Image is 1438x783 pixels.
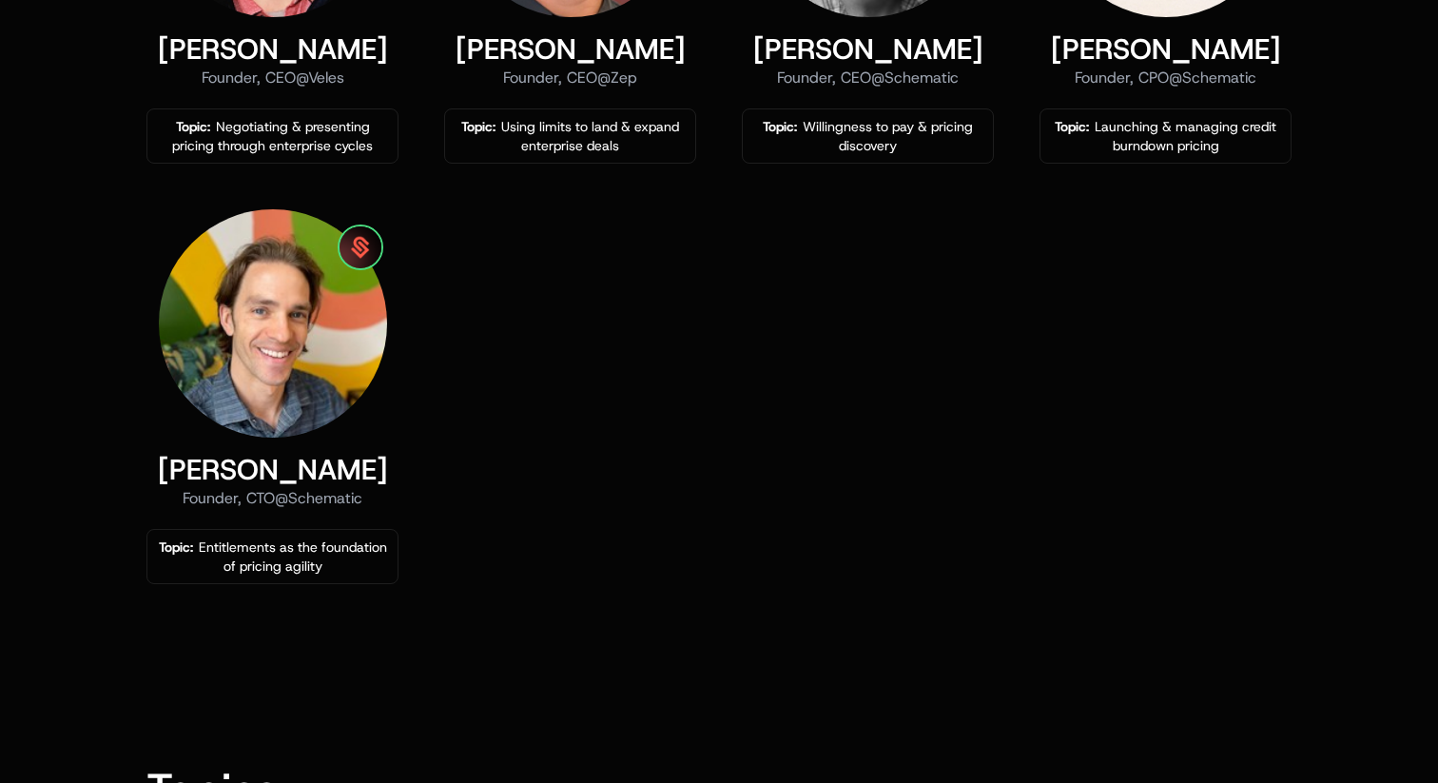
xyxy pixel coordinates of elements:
div: Willingness to pay & pricing discovery [750,117,985,155]
div: [PERSON_NAME] [444,32,696,67]
div: Founder, CEO @ Schematic [742,67,994,89]
div: Using limits to land & expand enterprise deals [453,117,688,155]
div: Founder, CTO @ Schematic [146,487,398,510]
span: Topic: [763,118,797,135]
span: Topic: [1055,118,1089,135]
div: Entitlements as the foundation of pricing agility [155,538,390,576]
span: Topic: [461,118,496,135]
div: [PERSON_NAME] [146,32,398,67]
div: Launching & managing credit burndown pricing [1048,117,1283,155]
div: Founder, CEO @ Veles [146,67,398,89]
div: [PERSON_NAME] [742,32,994,67]
div: Negotiating & presenting pricing through enterprise cycles [155,117,390,155]
div: [PERSON_NAME] [1040,32,1292,67]
div: [PERSON_NAME] [146,453,398,487]
div: Founder, CPO @ Schematic [1040,67,1292,89]
span: Topic: [159,538,193,556]
img: Ben Papillon [159,209,387,438]
img: Schematic [338,225,383,270]
div: Founder, CEO @ Zep [444,67,696,89]
span: Topic: [176,118,210,135]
